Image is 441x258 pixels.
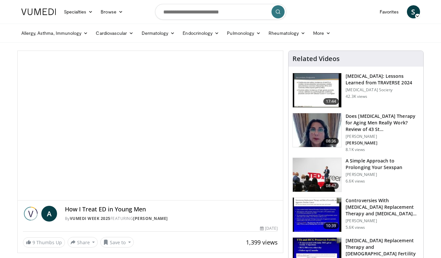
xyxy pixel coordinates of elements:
[260,226,278,231] div: [DATE]
[60,5,97,18] a: Specialties
[292,158,419,192] a: 08:47 A Simple Approach to Prolonging Your Sexspan [PERSON_NAME] 6.6K views
[21,9,56,15] img: VuMedi Logo
[376,5,403,18] a: Favorites
[346,179,365,184] p: 6.6K views
[346,158,419,171] h3: A Simple Approach to Prolonging Your Sexspan
[155,4,286,20] input: Search topics, interventions
[70,216,110,221] a: Vumedi Week 2025
[41,206,57,222] a: A
[18,51,283,201] video-js: Video Player
[323,183,339,189] span: 08:47
[292,55,340,63] h4: Related Videos
[265,27,309,40] a: Rheumatology
[407,5,420,18] a: S
[293,198,341,232] img: 418933e4-fe1c-4c2e-be56-3ce3ec8efa3b.150x105_q85_crop-smart_upscale.jpg
[346,140,419,146] p: [PERSON_NAME]
[346,147,365,152] p: 8.1K views
[309,27,334,40] a: More
[293,113,341,147] img: 4d4bce34-7cbb-4531-8d0c-5308a71d9d6c.150x105_q85_crop-smart_upscale.jpg
[346,73,419,86] h3: [MEDICAL_DATA]: Lessons Learned from TRAVERSE 2024
[179,27,223,40] a: Endocrinology
[92,27,137,40] a: Cardiovascular
[323,223,339,229] span: 10:39
[293,158,341,192] img: c4bd4661-e278-4c34-863c-57c104f39734.150x105_q85_crop-smart_upscale.jpg
[346,237,419,257] h3: [MEDICAL_DATA] Replacement Therapy and [DEMOGRAPHIC_DATA] Fertility
[292,73,419,108] a: 17:44 [MEDICAL_DATA]: Lessons Learned from TRAVERSE 2024 [MEDICAL_DATA] Society 42.3K views
[346,225,365,230] p: 5.6K views
[246,238,278,246] span: 1,399 views
[292,113,419,152] a: 08:36 Does [MEDICAL_DATA] Therapy for Aging Men Really Work? Review of 43 St… [PERSON_NAME] [PERS...
[68,237,98,247] button: Share
[346,113,419,133] h3: Does [MEDICAL_DATA] Therapy for Aging Men Really Work? Review of 43 St…
[133,216,168,221] a: [PERSON_NAME]
[138,27,179,40] a: Dermatology
[346,87,419,93] p: [MEDICAL_DATA] Society
[346,218,419,224] p: [PERSON_NAME]
[97,5,127,18] a: Browse
[23,206,39,222] img: Vumedi Week 2025
[323,138,339,144] span: 08:36
[23,237,65,247] a: 9 Thumbs Up
[346,172,419,177] p: [PERSON_NAME]
[346,134,419,139] p: [PERSON_NAME]
[100,237,134,247] button: Save to
[65,216,278,222] div: By FEATURING
[346,94,367,99] p: 42.3K views
[223,27,265,40] a: Pulmonology
[323,98,339,105] span: 17:44
[32,239,35,246] span: 9
[346,197,419,217] h3: Controversies With [MEDICAL_DATA] Replacement Therapy and [MEDICAL_DATA] Can…
[17,27,92,40] a: Allergy, Asthma, Immunology
[65,206,278,213] h4: How I Treat ED in Young Men
[293,73,341,107] img: 1317c62a-2f0d-4360-bee0-b1bff80fed3c.150x105_q85_crop-smart_upscale.jpg
[292,197,419,232] a: 10:39 Controversies With [MEDICAL_DATA] Replacement Therapy and [MEDICAL_DATA] Can… [PERSON_NAME]...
